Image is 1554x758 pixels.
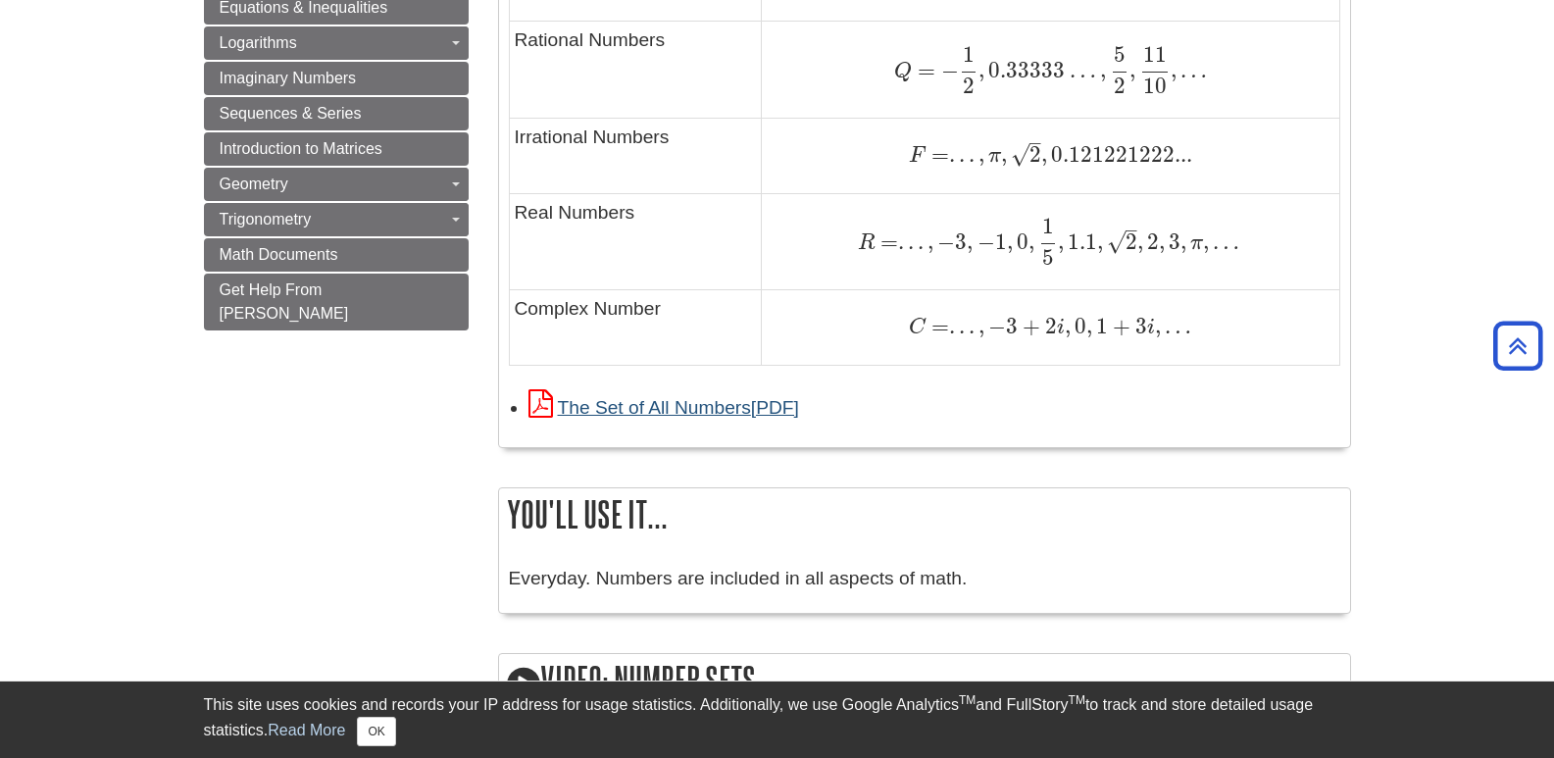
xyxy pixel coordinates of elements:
span: – [1126,217,1137,243]
span: , [1007,228,1013,255]
span: − [973,228,994,255]
span: , [1028,228,1034,255]
span: , [1041,141,1047,168]
span: , [967,228,973,255]
span: . [914,228,924,255]
span: , [924,228,933,255]
a: Imaginary Numbers [204,62,469,95]
h2: You'll use it... [499,488,1350,540]
span: 1 [963,41,975,68]
span: 2 [1143,228,1159,255]
span: , [978,57,984,83]
a: Math Documents [204,238,469,272]
span: . [965,313,975,339]
span: , [1086,313,1092,339]
td: Real Numbers [509,193,762,289]
a: Geometry [204,168,469,201]
span: Sequences & Series [220,105,362,122]
span: , [1180,228,1186,255]
span: … [1161,313,1191,339]
span: 2 [963,73,975,99]
span: √ [1011,141,1029,168]
span: , [1155,313,1161,339]
span: 0 [1013,228,1028,255]
span: = [926,313,949,339]
span: 0.121221222... [1047,141,1192,168]
span: 3 [1130,313,1147,339]
span: . [955,141,965,168]
span: 0.33333 [984,57,1065,83]
span: − [935,57,959,83]
a: Link opens in new window [528,397,799,418]
td: Irrational Numbers [509,118,762,193]
span: , [1171,57,1177,83]
span: Math Documents [220,246,338,263]
span: 3 [955,228,967,255]
span: Logarithms [220,34,297,51]
span: … [1065,57,1095,83]
span: – [1029,129,1041,156]
span: 1.1 [1064,228,1097,255]
span: . [955,313,965,339]
span: Q [894,61,912,82]
span: Geometry [220,176,288,192]
span: + [1018,313,1040,339]
span: , [1137,228,1143,255]
span: 1 [995,228,1007,255]
span: i [1147,317,1155,338]
td: Rational Numbers [509,22,762,118]
span: Introduction to Matrices [220,140,382,157]
span: , [975,313,984,339]
span: 11 [1143,41,1167,68]
span: 5 [1042,244,1054,271]
span: 2 [1040,313,1057,339]
h2: Video: Number Sets [499,654,1350,710]
a: Trigonometry [204,203,469,236]
span: 5 [1114,41,1126,68]
span: 2 [1126,228,1137,255]
span: , [1203,228,1209,255]
span: … [1177,57,1207,83]
span: . [898,228,904,255]
span: − [933,228,955,255]
span: 2 [1114,73,1126,99]
span: π [984,145,1001,167]
span: π [1186,232,1203,254]
sup: TM [1069,693,1085,707]
span: , [1001,141,1007,168]
span: , [1096,57,1106,83]
span: . [904,228,914,255]
span: + [1108,313,1130,339]
a: Get Help From [PERSON_NAME] [204,274,469,330]
span: 1 [1092,313,1108,339]
div: This site uses cookies and records your IP address for usage statistics. Additionally, we use Goo... [204,693,1351,746]
span: C [909,317,926,338]
td: Complex Number [509,290,762,366]
a: Sequences & Series [204,97,469,130]
p: Everyday. Numbers are included in all aspects of math. [509,565,1340,593]
span: F [909,145,926,167]
span: 3 [1165,228,1180,255]
sup: TM [959,693,976,707]
span: Get Help From [PERSON_NAME] [220,281,349,322]
span: Trigonometry [220,211,312,227]
span: R [858,232,875,254]
span: i [1057,317,1065,338]
span: , [1159,228,1165,255]
button: Close [357,717,395,746]
span: 10 [1143,73,1167,99]
span: 1 [1042,213,1054,239]
span: , [1097,228,1103,255]
a: Back to Top [1486,332,1549,359]
span: 0 [1071,313,1086,339]
span: . [949,313,955,339]
span: = [912,57,935,83]
span: 2 [1029,141,1041,168]
span: = [926,141,949,168]
a: Introduction to Matrices [204,132,469,166]
span: , [1058,228,1064,255]
span: … [1209,228,1239,255]
span: . [949,141,955,168]
span: , [1065,313,1071,339]
span: = [875,228,898,255]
